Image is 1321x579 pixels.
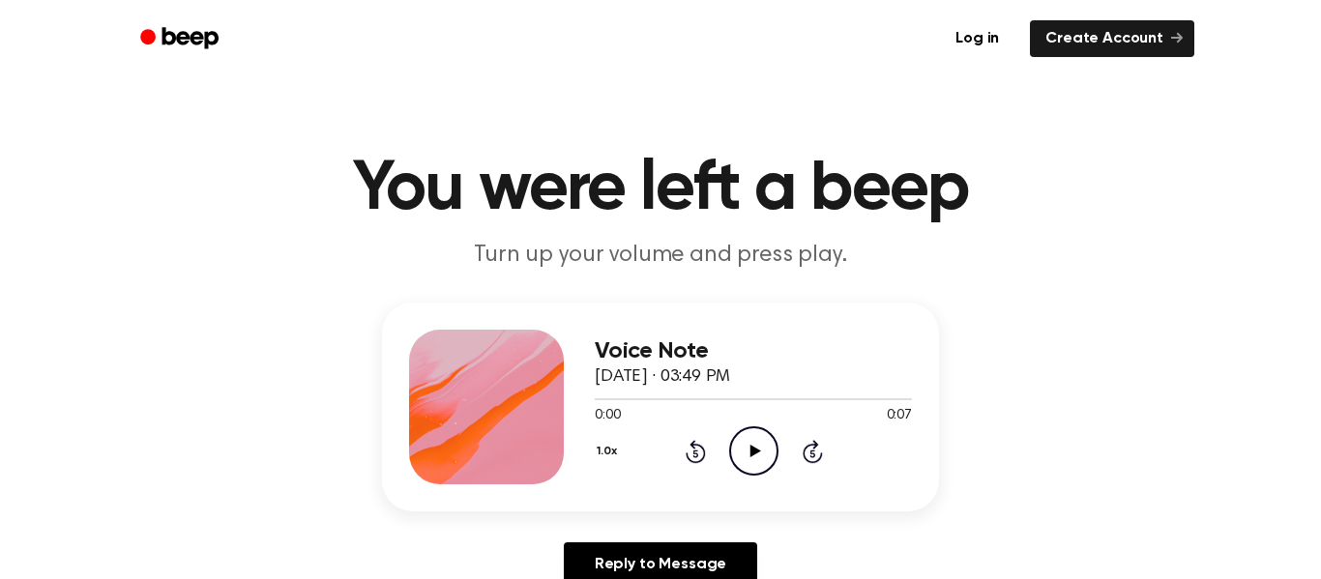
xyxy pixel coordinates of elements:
h1: You were left a beep [165,155,1156,224]
p: Turn up your volume and press play. [289,240,1032,272]
span: 0:07 [887,406,912,426]
a: Log in [936,16,1018,61]
a: Create Account [1030,20,1194,57]
h3: Voice Note [595,338,912,364]
span: 0:00 [595,406,620,426]
a: Beep [127,20,236,58]
button: 1.0x [595,435,624,468]
span: [DATE] · 03:49 PM [595,368,730,386]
